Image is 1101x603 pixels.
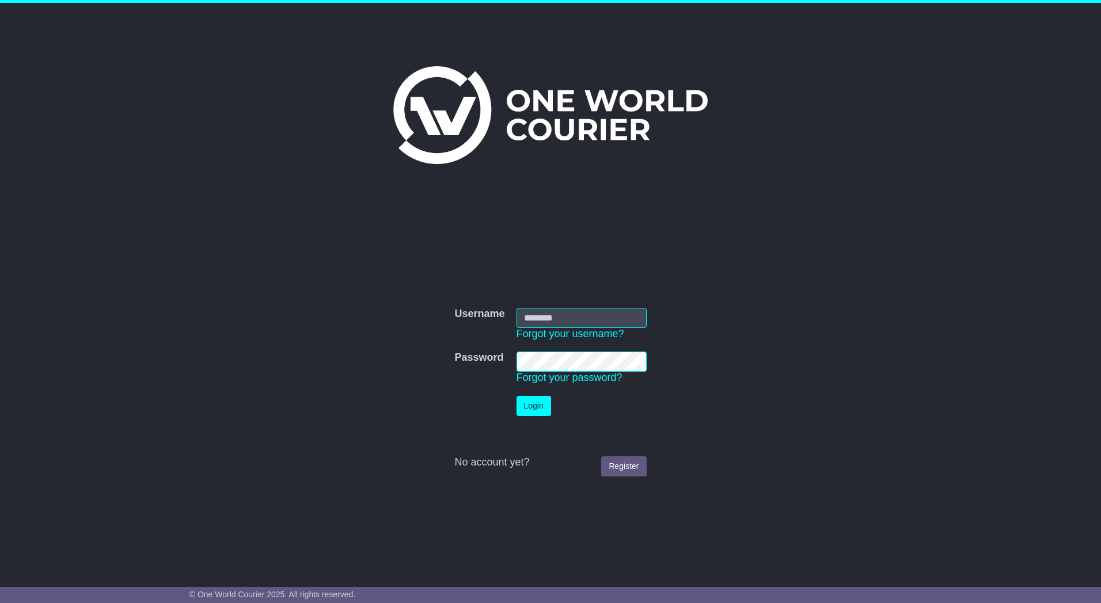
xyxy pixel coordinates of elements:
a: Forgot your password? [517,372,622,383]
a: Forgot your username? [517,328,624,339]
a: Register [601,456,646,476]
img: One World [393,66,708,164]
button: Login [517,396,551,416]
div: No account yet? [454,456,646,469]
label: Password [454,352,503,364]
span: © One World Courier 2025. All rights reserved. [189,590,356,599]
label: Username [454,308,504,320]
